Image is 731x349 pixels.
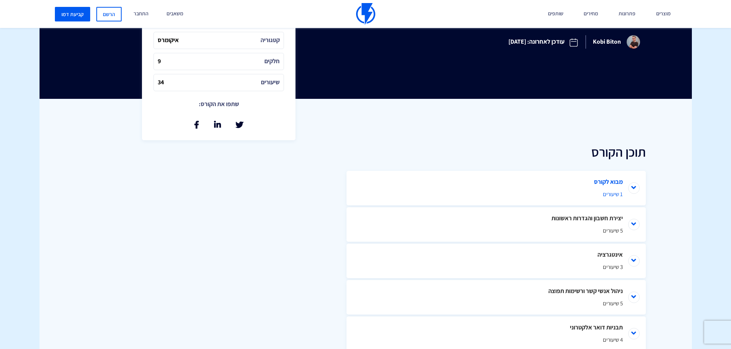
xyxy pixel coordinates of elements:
i: קטגוריה [261,36,280,45]
li: יצירת חשבון והגדרות ראשונות [347,207,646,242]
span: Kobi Biton [586,35,640,49]
i: שיעורים [261,78,280,87]
i: 34 [158,78,164,87]
span: 3 שיעורים [370,263,623,271]
i: 9 [158,57,161,66]
a: שתף בפייסבוק [194,121,199,129]
i: איקומרס [158,36,179,45]
span: 4 שיעורים [370,336,623,344]
a: קביעת דמו [55,7,90,21]
li: אינטגרציה [347,244,646,278]
a: שתף בלינקאדין [214,121,221,129]
li: ניהול אנשי קשר ורשימות תפוצה [347,280,646,315]
span: עודכן לאחרונה: [DATE] [502,31,586,53]
a: שתף בטוויטר [236,121,243,129]
span: 5 שיעורים [370,226,623,234]
span: 1 שיעורים [370,190,623,198]
p: שתפו את הקורס: [199,99,239,110]
h2: תוכן הקורס [347,145,646,159]
li: מבוא לקורס [347,171,646,205]
span: 5 שיעורים [370,299,623,307]
i: חלקים [264,57,280,66]
a: הרשם [96,7,122,21]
